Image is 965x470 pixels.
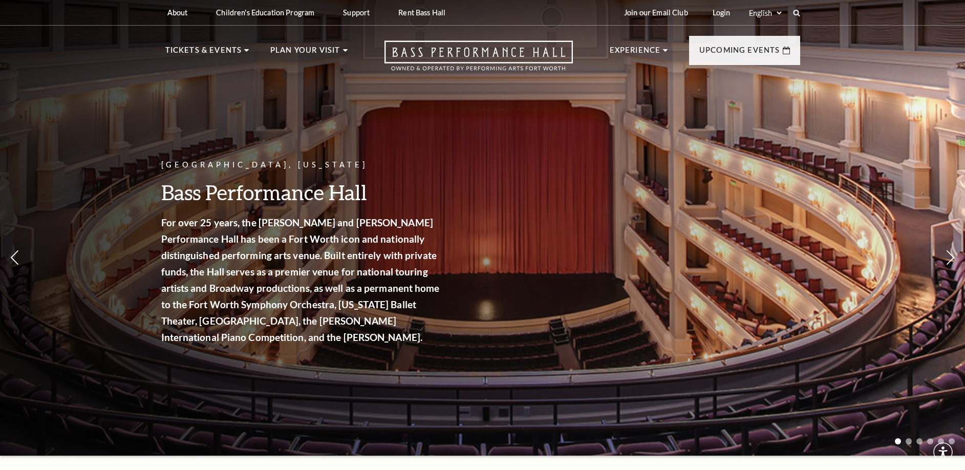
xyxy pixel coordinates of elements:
select: Select: [747,8,783,18]
p: Upcoming Events [699,44,780,62]
p: Children's Education Program [216,8,314,17]
p: Support [343,8,370,17]
p: About [167,8,188,17]
p: [GEOGRAPHIC_DATA], [US_STATE] [161,159,443,172]
h3: Bass Performance Hall [161,179,443,205]
p: Rent Bass Hall [398,8,445,17]
p: Plan Your Visit [270,44,340,62]
strong: For over 25 years, the [PERSON_NAME] and [PERSON_NAME] Performance Hall has been a Fort Worth ico... [161,217,440,343]
p: Experience [610,44,661,62]
p: Tickets & Events [165,44,242,62]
